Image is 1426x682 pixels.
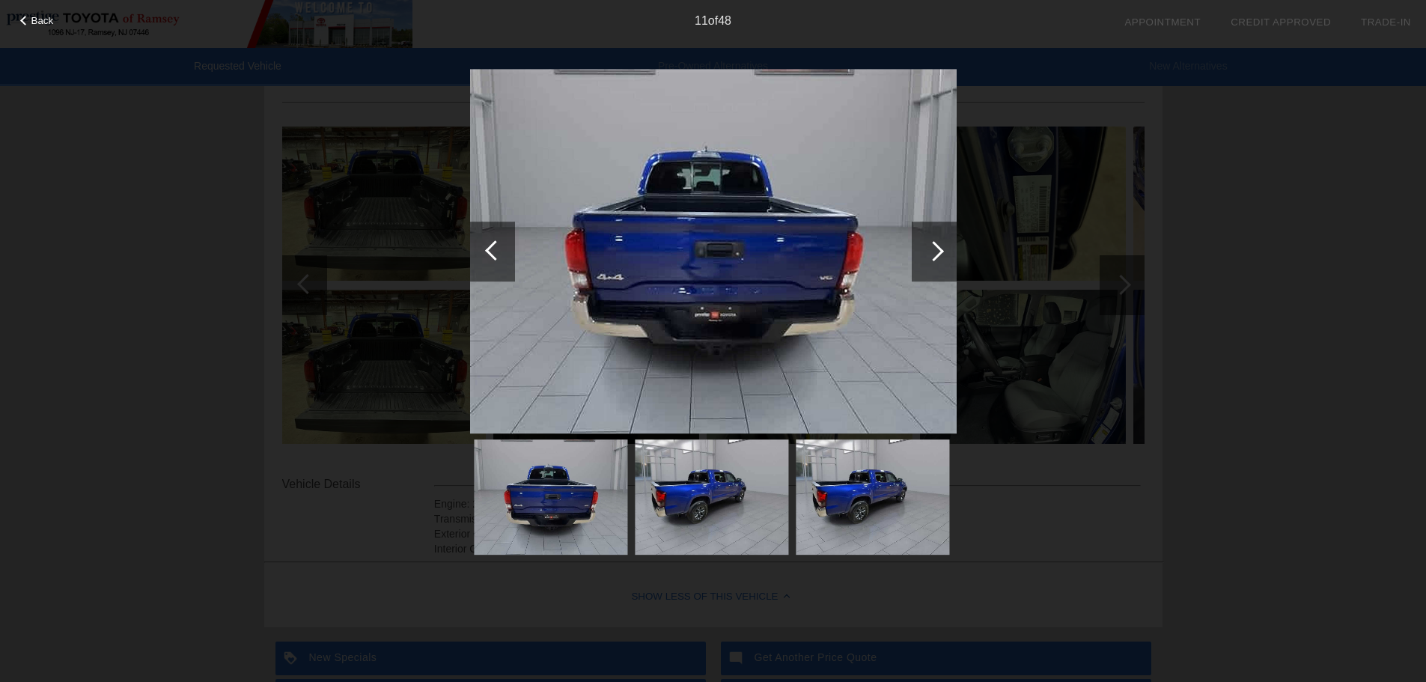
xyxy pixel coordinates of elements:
[1231,16,1331,28] a: Credit Approved
[718,14,731,27] span: 48
[635,439,788,555] img: 68ac7d62823a478e0c002f3e.jpg
[470,69,957,434] img: 68ad1dd3085a2841a9113dc9.jpg
[1124,16,1201,28] a: Appointment
[695,14,708,27] span: 11
[474,439,627,555] img: 68ad1dd3085a2841a9113dc9.jpg
[31,15,54,26] span: Back
[796,439,949,555] img: 68ad1dd3085a2841a911428c.jpg
[1361,16,1411,28] a: Trade-In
